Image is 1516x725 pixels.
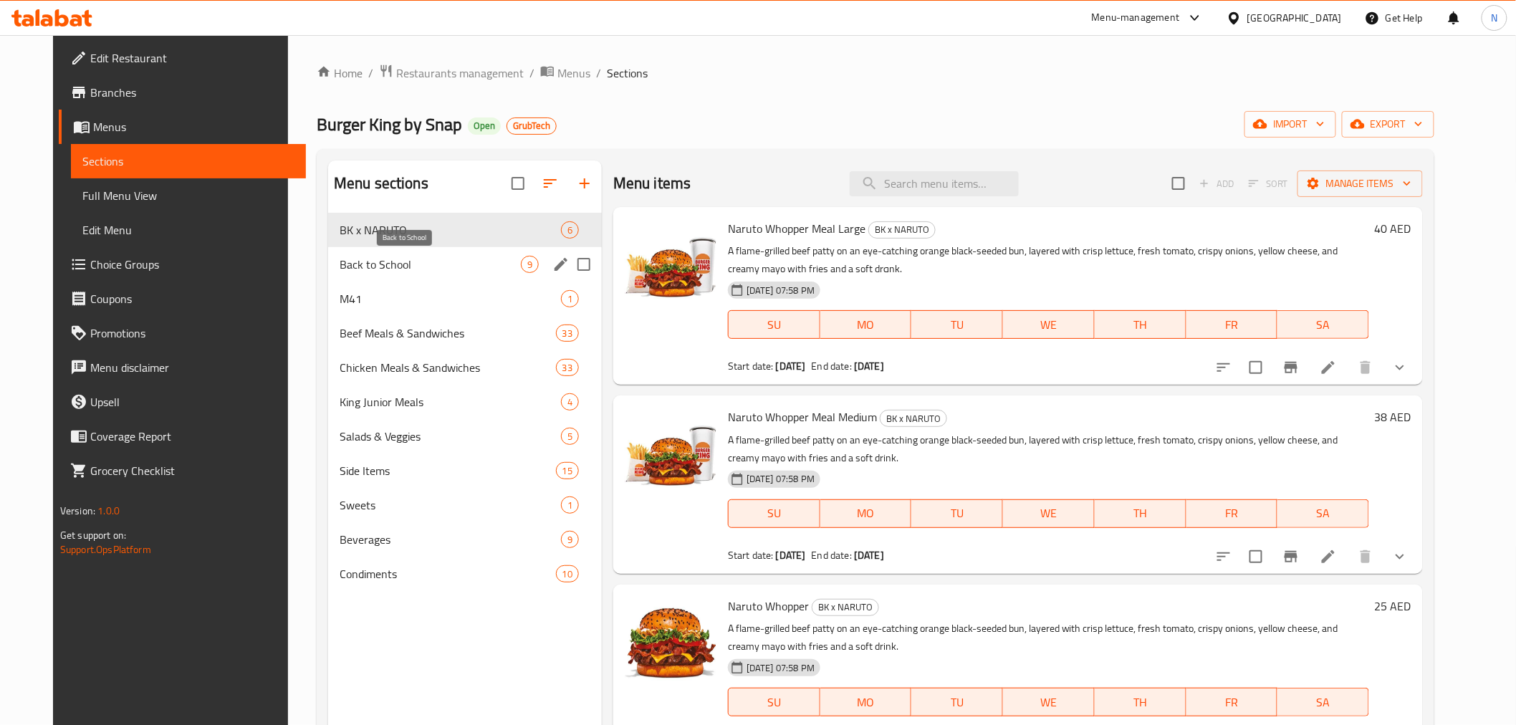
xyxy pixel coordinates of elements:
div: BK x NARUTO [812,599,879,616]
span: TU [917,315,997,335]
button: show more [1383,539,1417,574]
button: export [1342,111,1434,138]
button: WE [1003,688,1095,716]
span: Select to update [1241,542,1271,572]
svg: Show Choices [1391,359,1409,376]
span: Coverage Report [90,428,294,445]
span: MO [826,503,906,524]
span: BK x NARUTO [881,410,946,427]
div: items [556,462,579,479]
span: Side Items [340,462,556,479]
b: [DATE] [776,546,806,565]
a: Full Menu View [71,178,306,213]
span: BK x NARUTO [869,221,935,238]
button: SA [1277,499,1369,528]
h2: Menu items [613,173,691,194]
span: M41 [340,290,561,307]
div: items [561,221,579,239]
span: Full Menu View [82,187,294,204]
a: Menus [540,64,590,82]
span: 9 [562,533,578,547]
button: Manage items [1297,171,1423,197]
nav: Menu sections [328,207,602,597]
div: Open [468,117,501,135]
span: GrubTech [507,120,556,132]
button: SU [728,688,820,716]
button: sort-choices [1206,350,1241,385]
span: Get support on: [60,526,126,544]
a: Edit menu item [1320,359,1337,376]
span: 1 [562,292,578,306]
span: Back to School [340,256,521,273]
button: MO [820,688,912,716]
h2: Menu sections [334,173,428,194]
button: Branch-specific-item [1274,539,1308,574]
p: A flame-grilled beef patty on an eye-catching orange black-seeded bun, layered with crisp lettuce... [728,431,1369,467]
span: TU [917,692,997,713]
span: Branches [90,84,294,101]
div: Back to School9edit [328,247,602,282]
button: delete [1348,350,1383,385]
a: Restaurants management [379,64,524,82]
button: TU [911,499,1003,528]
span: export [1353,115,1423,133]
b: [DATE] [776,357,806,375]
div: items [561,393,579,410]
span: TH [1100,692,1181,713]
li: / [368,64,373,82]
div: Menu-management [1092,9,1180,27]
svg: Show Choices [1391,548,1409,565]
span: [DATE] 07:58 PM [741,472,820,486]
button: Branch-specific-item [1274,350,1308,385]
input: search [850,171,1019,196]
span: 5 [562,430,578,443]
span: FR [1192,315,1272,335]
button: show more [1383,350,1417,385]
span: SA [1283,315,1363,335]
button: FR [1186,688,1278,716]
span: Chicken Meals & Sandwiches [340,359,556,376]
span: Coupons [90,290,294,307]
span: FR [1192,692,1272,713]
button: WE [1003,499,1095,528]
span: SA [1283,503,1363,524]
span: Choice Groups [90,256,294,273]
h6: 25 AED [1375,596,1411,616]
button: FR [1186,499,1278,528]
div: items [561,531,579,548]
span: Add item [1194,173,1239,195]
span: MO [826,692,906,713]
div: Side Items15 [328,453,602,488]
span: Sweets [340,496,561,514]
button: SU [728,310,820,339]
span: SU [734,503,815,524]
div: items [561,428,579,445]
span: Edit Restaurant [90,49,294,67]
button: TH [1095,688,1186,716]
span: Burger King by Snap [317,108,462,140]
span: Naruto Whopper Meal Large [728,218,865,239]
span: King Junior Meals [340,393,561,410]
button: sort-choices [1206,539,1241,574]
div: items [556,565,579,582]
span: Beverages [340,531,561,548]
button: TU [911,688,1003,716]
span: Select all sections [503,168,533,198]
span: WE [1009,692,1089,713]
img: Naruto Whopper Meal Large [625,219,716,310]
button: import [1244,111,1336,138]
span: 10 [557,567,578,581]
span: 4 [562,395,578,409]
span: Promotions [90,325,294,342]
div: BK x NARUTO [880,410,947,427]
span: 1.0.0 [97,501,120,520]
span: import [1256,115,1325,133]
p: A flame-grilled beef patty on an eye-catching orange black-seeded bun, layered with crisp lettuce... [728,242,1369,278]
button: MO [820,499,912,528]
a: Edit menu item [1320,548,1337,565]
div: Chicken Meals & Sandwiches33 [328,350,602,385]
